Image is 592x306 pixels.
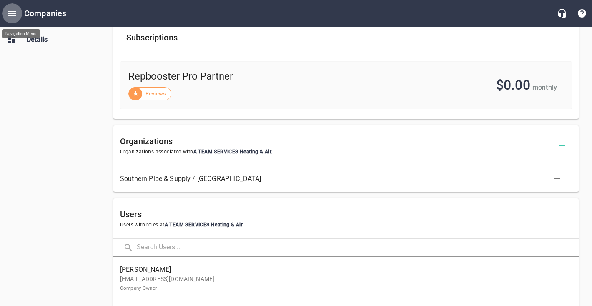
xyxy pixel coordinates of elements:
[137,239,579,257] input: Search Users...
[496,77,530,93] span: $0.00
[120,285,157,291] small: Company Owner
[193,149,273,155] span: A TEAM SERVICES Heating & Air .
[120,148,552,156] span: Organizations associated with
[120,221,572,229] span: Users with roles at
[113,260,579,297] a: [PERSON_NAME][EMAIL_ADDRESS][DOMAIN_NAME]Company Owner
[120,208,572,221] h6: Users
[27,35,90,45] span: Details
[128,70,358,83] span: Repbooster Pro Partner
[532,83,557,91] span: monthly
[24,7,66,20] h6: Companies
[547,169,567,189] button: Delete Association
[120,265,565,275] span: [PERSON_NAME]
[126,31,566,44] h6: Subscriptions
[120,275,565,292] p: [EMAIL_ADDRESS][DOMAIN_NAME]
[572,3,592,23] button: Support Portal
[120,174,559,184] span: Southern Pipe & Supply / [GEOGRAPHIC_DATA]
[140,90,171,98] span: Reviews
[128,87,171,100] div: Reviews
[552,3,572,23] button: Live Chat
[552,135,572,156] button: Add Organization
[2,3,22,23] button: Open drawer
[165,222,244,228] span: A TEAM SERVICES Heating & Air .
[120,135,552,148] h6: Organizations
